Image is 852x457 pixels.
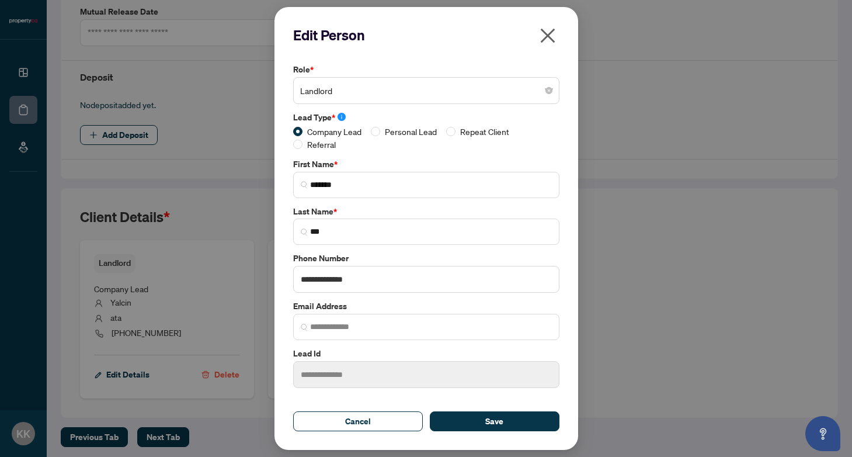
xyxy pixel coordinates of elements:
[293,63,559,76] label: Role
[338,113,346,121] span: info-circle
[805,416,840,451] button: Open asap
[300,79,552,102] span: Landlord
[545,87,552,94] span: close-circle
[485,412,503,431] span: Save
[301,228,308,236] img: search_icon
[293,252,559,265] label: Phone Number
[293,300,559,313] label: Email Address
[293,26,559,44] h2: Edit Person
[293,111,559,124] label: Lead Type
[301,181,308,188] img: search_icon
[302,125,366,138] span: Company Lead
[293,411,423,431] button: Cancel
[455,125,514,138] span: Repeat Client
[293,347,559,360] label: Lead Id
[380,125,441,138] span: Personal Lead
[345,412,371,431] span: Cancel
[302,138,340,151] span: Referral
[538,26,557,45] span: close
[430,411,559,431] button: Save
[293,205,559,218] label: Last Name
[301,324,308,331] img: search_icon
[293,158,559,171] label: First Name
